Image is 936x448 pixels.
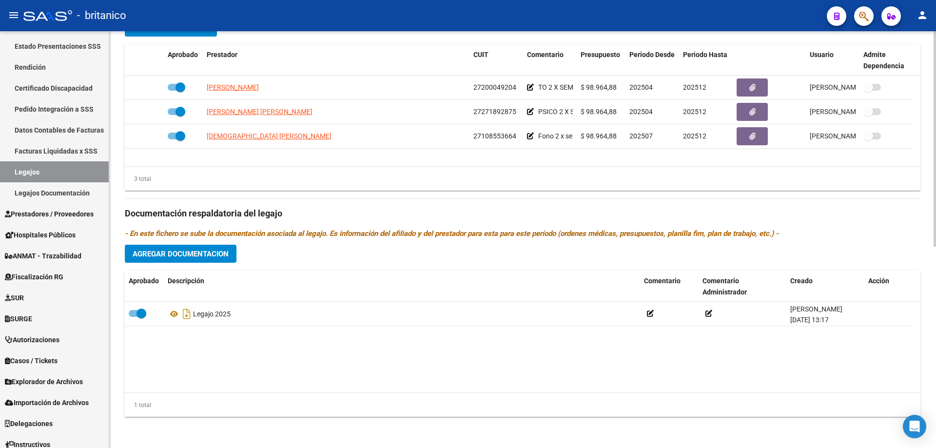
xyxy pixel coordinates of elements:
div: Open Intercom Messenger [903,415,926,438]
datatable-header-cell: CUIT [469,44,523,77]
span: [PERSON_NAME] [DATE] [810,83,886,91]
span: ANMAT - Trazabilidad [5,251,81,261]
span: TO 2 X SEMANA [538,83,587,91]
span: Presupuesto [581,51,620,58]
span: Periodo Hasta [683,51,727,58]
datatable-header-cell: Comentario [523,44,577,77]
span: Comentario [644,277,681,285]
span: 27108553664 [473,132,516,140]
button: Agregar Documentacion [125,245,236,263]
span: Casos / Tickets [5,355,58,366]
span: [PERSON_NAME] [207,83,259,91]
span: [PERSON_NAME] [790,305,842,313]
datatable-header-cell: Aprobado [164,44,203,77]
span: Prestador [207,51,237,58]
span: CUIT [473,51,488,58]
h3: Documentación respaldatoria del legajo [125,207,920,220]
i: Descargar documento [180,306,193,322]
span: 202512 [683,83,706,91]
span: Usuario [810,51,834,58]
span: Hospitales Públicos [5,230,76,240]
span: 202512 [683,132,706,140]
mat-icon: menu [8,9,19,21]
datatable-header-cell: Admite Dependencia [859,44,913,77]
span: 202507 [629,132,653,140]
span: Explorador de Archivos [5,376,83,387]
div: Legajo 2025 [168,306,636,322]
span: PSICO 2 X SEMANA [538,108,598,116]
span: Autorizaciones [5,334,59,345]
span: Prestadores / Proveedores [5,209,94,219]
div: 1 total [125,400,151,410]
div: 3 total [125,174,151,184]
span: $ 98.964,88 [581,108,617,116]
datatable-header-cell: Descripción [164,271,640,303]
span: Comentario Administrador [702,277,747,296]
span: $ 98.964,88 [581,132,617,140]
span: Descripción [168,277,204,285]
datatable-header-cell: Aprobado [125,271,164,303]
span: Comentario [527,51,564,58]
datatable-header-cell: Creado [786,271,864,303]
span: Aprobado [129,277,159,285]
span: Importación de Archivos [5,397,89,408]
span: SUR [5,292,24,303]
span: [PERSON_NAME] [DATE] [810,132,886,140]
datatable-header-cell: Usuario [806,44,859,77]
span: [PERSON_NAME] [DATE] [810,108,886,116]
datatable-header-cell: Presupuesto [577,44,625,77]
datatable-header-cell: Acción [864,271,913,303]
span: 202512 [683,108,706,116]
datatable-header-cell: Comentario Administrador [699,271,786,303]
span: 27271892875 [473,108,516,116]
datatable-header-cell: Periodo Hasta [679,44,733,77]
span: $ 98.964,88 [581,83,617,91]
span: [DEMOGRAPHIC_DATA] [PERSON_NAME] [207,132,331,140]
span: Acción [868,277,889,285]
span: - britanico [77,5,126,26]
span: 202504 [629,108,653,116]
span: 27200049204 [473,83,516,91]
span: Creado [790,277,813,285]
span: Fiscalización RG [5,272,63,282]
datatable-header-cell: Comentario [640,271,699,303]
span: Periodo Desde [629,51,675,58]
span: [PERSON_NAME] [PERSON_NAME] [207,108,312,116]
span: Admite Dependencia [863,51,904,70]
span: [DATE] 13:17 [790,316,829,324]
span: Fono 2 x semana [538,132,590,140]
mat-icon: person [916,9,928,21]
i: - En este fichero se sube la documentación asociada al legajo. Es información del afiliado y del ... [125,229,779,238]
span: Aprobado [168,51,198,58]
span: SURGE [5,313,32,324]
span: Agregar Documentacion [133,250,229,258]
span: Delegaciones [5,418,53,429]
span: 202504 [629,83,653,91]
datatable-header-cell: Prestador [203,44,469,77]
datatable-header-cell: Periodo Desde [625,44,679,77]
